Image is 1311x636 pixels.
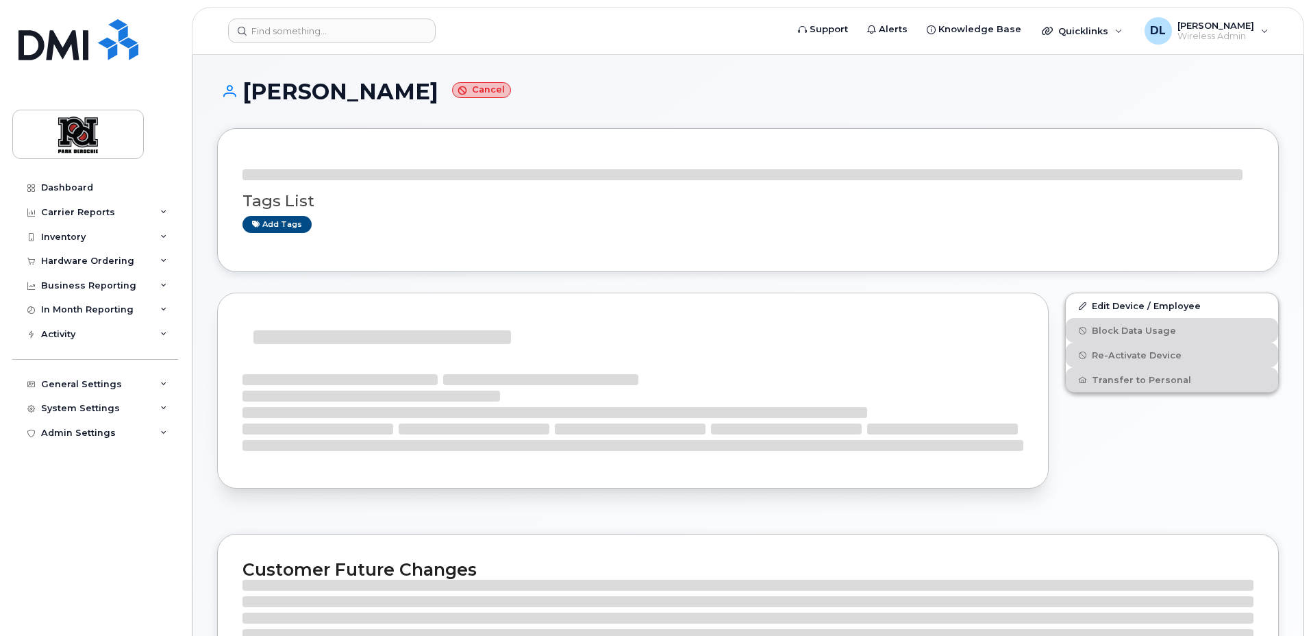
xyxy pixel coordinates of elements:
a: Edit Device / Employee [1066,293,1278,318]
h3: Tags List [242,193,1253,210]
button: Transfer to Personal [1066,367,1278,392]
button: Block Data Usage [1066,318,1278,343]
button: Re-Activate Device [1066,343,1278,367]
h2: Customer Future Changes [242,559,1253,580]
small: Cancel [452,82,511,98]
h1: [PERSON_NAME] [217,79,1279,103]
a: Add tags [242,216,312,233]
span: Re-Activate Device [1092,350,1182,360]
